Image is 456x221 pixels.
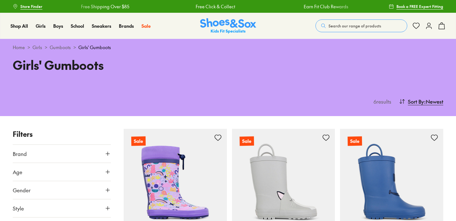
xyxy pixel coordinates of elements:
span: Store Finder [20,4,42,9]
a: Brands [119,23,134,29]
span: Age [13,168,22,176]
span: : Newest [424,98,443,105]
a: Free Shipping Over $85 [81,3,129,10]
button: Search our range of products [315,19,407,32]
span: Sort By [408,98,424,105]
button: Brand [13,145,111,163]
a: Boys [53,23,63,29]
a: Free Click & Collect [196,3,235,10]
a: Girls [36,23,46,29]
p: Filters [13,129,111,139]
span: Brand [13,150,27,158]
a: Shoes & Sox [200,18,256,34]
span: Style [13,204,24,212]
a: School [71,23,84,29]
p: 6 results [371,98,391,105]
span: Search our range of products [329,23,381,29]
img: SNS_Logo_Responsive.svg [200,18,256,34]
p: Sale [239,136,254,146]
span: Book a FREE Expert Fitting [396,4,443,9]
a: Earn Fit Club Rewards [304,3,348,10]
span: Girls' Gumboots [78,44,111,51]
h1: Girls' Gumboots [13,56,221,74]
button: Gender [13,181,111,199]
button: Age [13,163,111,181]
a: Girls [33,44,42,51]
span: Gender [13,186,31,194]
button: Style [13,199,111,217]
a: Shop All [11,23,28,29]
button: Sort By:Newest [399,94,443,108]
p: Sale [348,136,362,146]
a: Home [13,44,25,51]
a: Sale [141,23,151,29]
div: > > > [13,44,443,51]
a: Sneakers [92,23,111,29]
a: Store Finder [13,1,42,12]
p: Sale [131,136,146,146]
a: Book a FREE Expert Fitting [389,1,443,12]
a: Gumboots [50,44,71,51]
